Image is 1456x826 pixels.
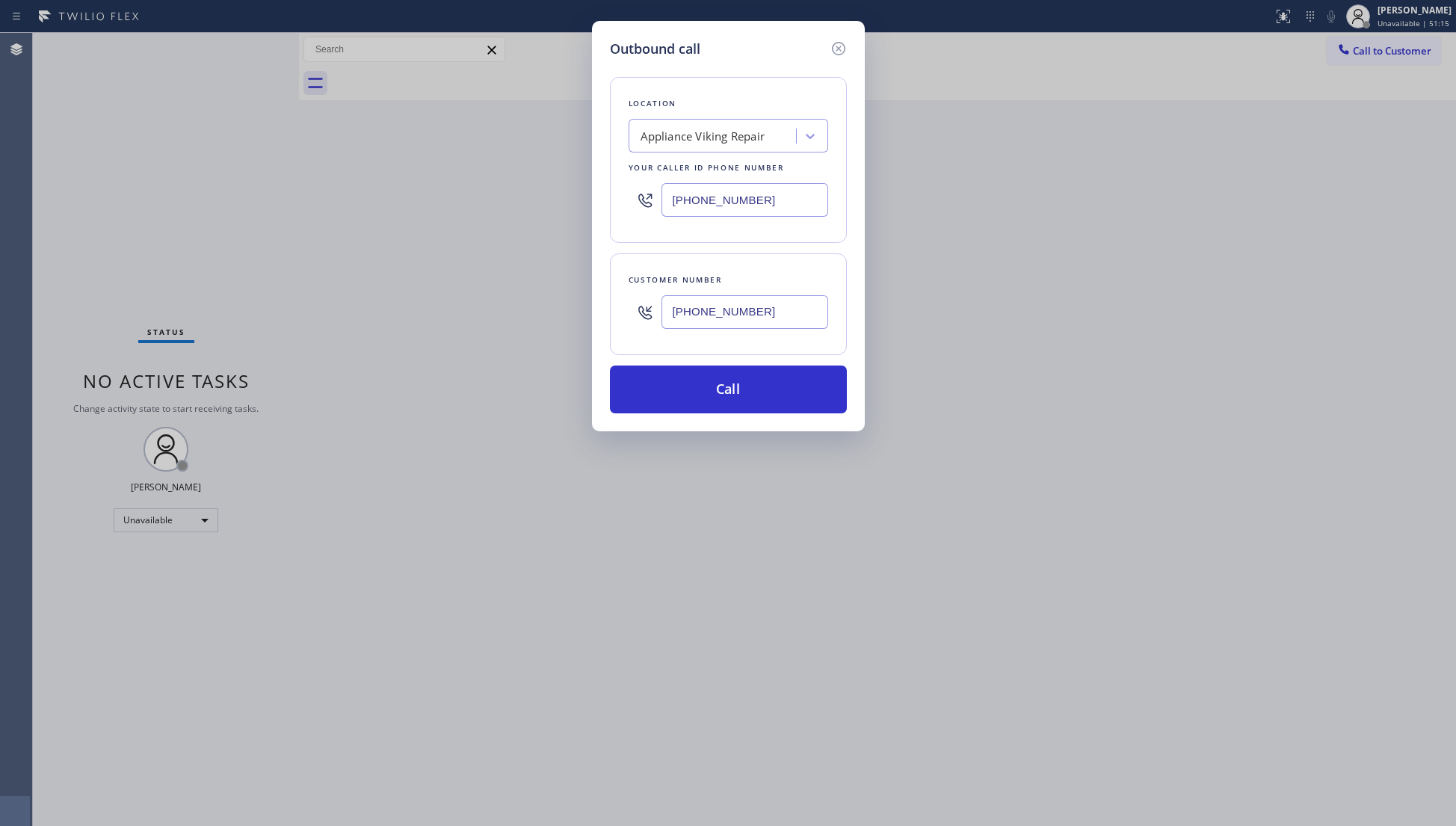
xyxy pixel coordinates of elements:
[610,39,700,59] h5: Outbound call
[661,183,828,217] input: (123) 456-7890
[629,272,828,288] div: Customer number
[610,366,847,413] button: Call
[629,160,828,176] div: Your caller id phone number
[629,96,828,111] div: Location
[661,295,828,329] input: (123) 456-7890
[641,128,765,145] div: Appliance Viking Repair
